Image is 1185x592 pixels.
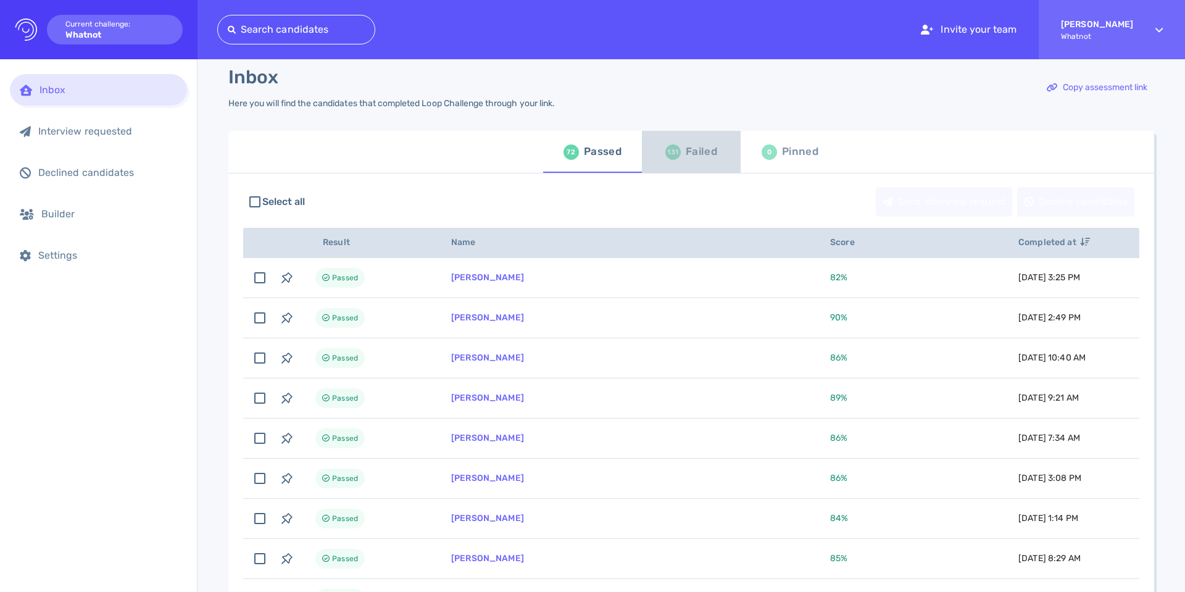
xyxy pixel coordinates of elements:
span: Passed [332,431,358,446]
div: Copy assessment link [1041,73,1154,102]
a: [PERSON_NAME] [451,433,524,443]
div: 0 [762,144,777,160]
div: Passed [584,143,622,161]
span: [DATE] 8:29 AM [1018,553,1081,564]
strong: [PERSON_NAME] [1061,19,1133,30]
span: 86 % [830,352,847,363]
span: 82 % [830,272,847,283]
div: Decline candidates [1018,188,1134,216]
div: Settings [38,249,177,261]
span: Select all [262,194,306,209]
span: Passed [332,471,358,486]
span: Whatnot [1061,32,1133,41]
span: 86 % [830,433,847,443]
a: [PERSON_NAME] [451,553,524,564]
button: Copy assessment link [1040,73,1154,102]
div: Here you will find the candidates that completed Loop Challenge through your link. [228,98,555,109]
span: Passed [332,511,358,526]
span: 89 % [830,393,847,403]
span: [DATE] 2:49 PM [1018,312,1081,323]
span: Passed [332,270,358,285]
div: Send interview request [876,188,1012,216]
a: [PERSON_NAME] [451,312,524,323]
a: [PERSON_NAME] [451,352,524,363]
span: Passed [332,391,358,406]
div: Failed [686,143,717,161]
span: [DATE] 10:40 AM [1018,352,1086,363]
span: Passed [332,351,358,365]
a: [PERSON_NAME] [451,393,524,403]
span: [DATE] 7:34 AM [1018,433,1080,443]
div: Pinned [782,143,818,161]
span: [DATE] 3:25 PM [1018,272,1080,283]
th: Result [301,228,436,258]
span: 85 % [830,553,847,564]
span: 90 % [830,312,847,323]
a: [PERSON_NAME] [451,272,524,283]
span: [DATE] 1:14 PM [1018,513,1078,523]
span: 84 % [830,513,848,523]
span: 86 % [830,473,847,483]
div: Inbox [39,84,177,96]
span: Passed [332,551,358,566]
span: Name [451,237,489,248]
span: Passed [332,311,358,325]
span: Score [830,237,868,248]
div: Builder [41,208,177,220]
button: Send interview request [876,187,1012,217]
a: [PERSON_NAME] [451,513,524,523]
button: Decline candidates [1017,187,1134,217]
div: Declined candidates [38,167,177,178]
a: [PERSON_NAME] [451,473,524,483]
span: Completed at [1018,237,1090,248]
h1: Inbox [228,66,278,88]
span: [DATE] 3:08 PM [1018,473,1081,483]
div: 131 [665,144,681,160]
div: Interview requested [38,125,177,137]
span: [DATE] 9:21 AM [1018,393,1079,403]
div: 72 [563,144,579,160]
